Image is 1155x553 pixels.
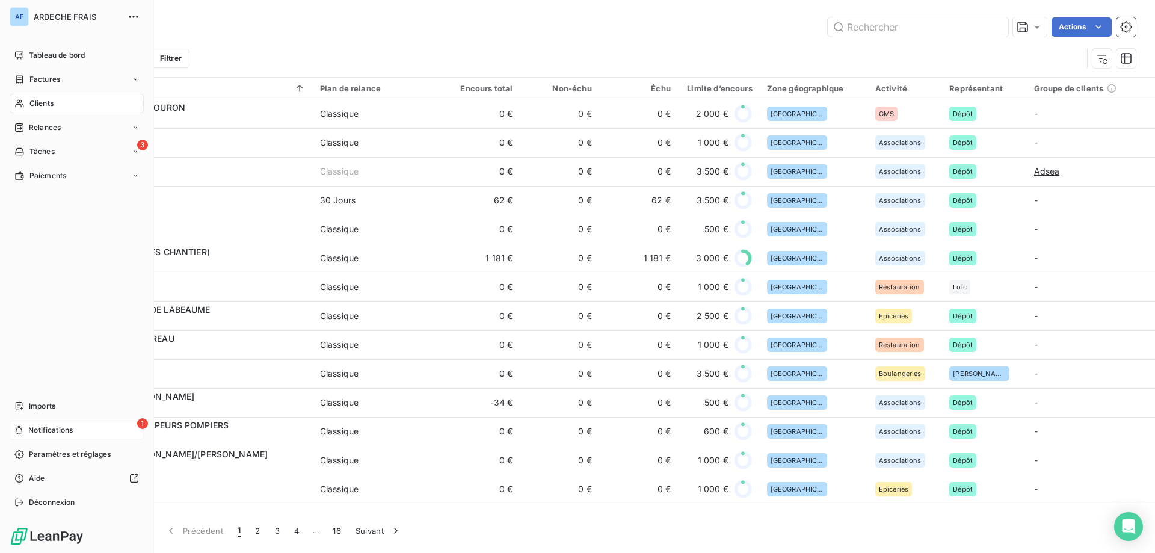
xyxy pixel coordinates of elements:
td: 0 € [520,475,599,504]
span: 1 [137,418,148,429]
span: 500 € [704,223,728,235]
td: 0 € [520,244,599,273]
td: 0 € [520,273,599,301]
span: - [1034,339,1038,350]
span: 41C0001300 [83,171,306,184]
a: Aide [10,469,144,488]
span: 3 000 € [696,252,728,264]
span: Epiceries [879,486,908,493]
span: ARDECHE FRAIS [34,12,120,22]
td: 0 € [599,157,678,186]
span: 3 500 € [697,165,728,178]
span: 600 € [704,425,728,437]
td: 0 € [520,301,599,330]
span: 41C0002054 [83,460,306,472]
span: - [1034,484,1038,494]
span: - [1034,108,1038,119]
span: 41C0001209 [83,403,306,415]
span: Associations [879,226,922,233]
td: 0 € [520,128,599,157]
td: 0 € [441,273,520,301]
span: Restauration [879,341,920,348]
span: 500 € [704,397,728,409]
td: 0 € [599,128,678,157]
span: Relances [29,122,61,133]
span: Groupe de clients [1034,84,1104,93]
a: Factures [10,70,144,89]
div: Classique [320,397,359,409]
span: [GEOGRAPHIC_DATA] [771,457,824,464]
span: 3 500 € [697,368,728,380]
span: Paiements [29,170,66,181]
span: [GEOGRAPHIC_DATA] [771,399,824,406]
td: 0 € [599,388,678,417]
div: Classique [320,165,359,178]
span: - [1034,426,1038,436]
span: Epiceries [879,312,908,320]
a: Imports [10,397,144,416]
td: 0 € [520,186,599,215]
span: 2 000 € [696,108,728,120]
div: Activité [875,84,935,93]
td: 0 € [441,417,520,446]
button: 4 [287,518,306,543]
span: [PERSON_NAME] - BOULANGERIE PA [83,507,236,517]
span: [GEOGRAPHIC_DATA] [771,226,824,233]
div: AF [10,7,29,26]
td: 62 € [441,186,520,215]
span: [GEOGRAPHIC_DATA] [771,312,824,320]
span: 1 000 € [698,454,728,466]
span: Restauration [879,283,920,291]
div: Classique [320,223,359,235]
span: Associations [879,197,922,204]
span: Loïc [953,283,967,291]
td: 0 € [599,215,678,244]
span: [GEOGRAPHIC_DATA] [771,341,824,348]
span: 41C0000007 [83,114,306,126]
td: 0 € [599,273,678,301]
span: 1 000 € [698,281,728,293]
span: - [1034,368,1038,378]
div: Classique [320,281,359,293]
td: 0 € [599,359,678,388]
button: 2 [248,518,267,543]
td: 0 € [599,301,678,330]
a: Clients [10,94,144,113]
span: 41C0000012 [83,229,306,241]
span: 41C0002758 [83,431,306,443]
span: Factures [29,74,60,85]
td: 0 € [520,99,599,128]
span: Associations [879,139,922,146]
span: 1 000 € [698,483,728,495]
span: Clients [29,98,54,109]
td: 0 € [520,388,599,417]
span: Dépôt [953,428,973,435]
td: 0 € [599,504,678,533]
span: Adsea [1034,165,1060,178]
span: [GEOGRAPHIC_DATA] [771,197,824,204]
td: 0 € [441,157,520,186]
button: Précédent [158,518,230,543]
a: 3Tâches [10,142,144,161]
span: 41C0000016 [83,374,306,386]
input: Rechercher [828,17,1008,37]
a: Paramètres et réglages [10,445,144,464]
button: 1 [230,518,248,543]
td: 0 € [441,504,520,533]
td: 62 € [599,186,678,215]
td: 0 € [599,475,678,504]
span: - [1034,282,1038,292]
span: [PERSON_NAME] [953,370,1006,377]
td: 0 € [599,417,678,446]
span: Associations [879,428,922,435]
span: 41C0000013 [83,258,306,270]
span: - [1034,310,1038,321]
td: 0 € [441,475,520,504]
span: [GEOGRAPHIC_DATA] [771,139,824,146]
span: - [1034,195,1038,205]
span: AMICALE [PERSON_NAME]/[PERSON_NAME] [83,449,268,459]
span: … [306,521,325,540]
td: 1 181 € [599,244,678,273]
button: Filtrer [134,49,189,68]
td: 0 € [599,446,678,475]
